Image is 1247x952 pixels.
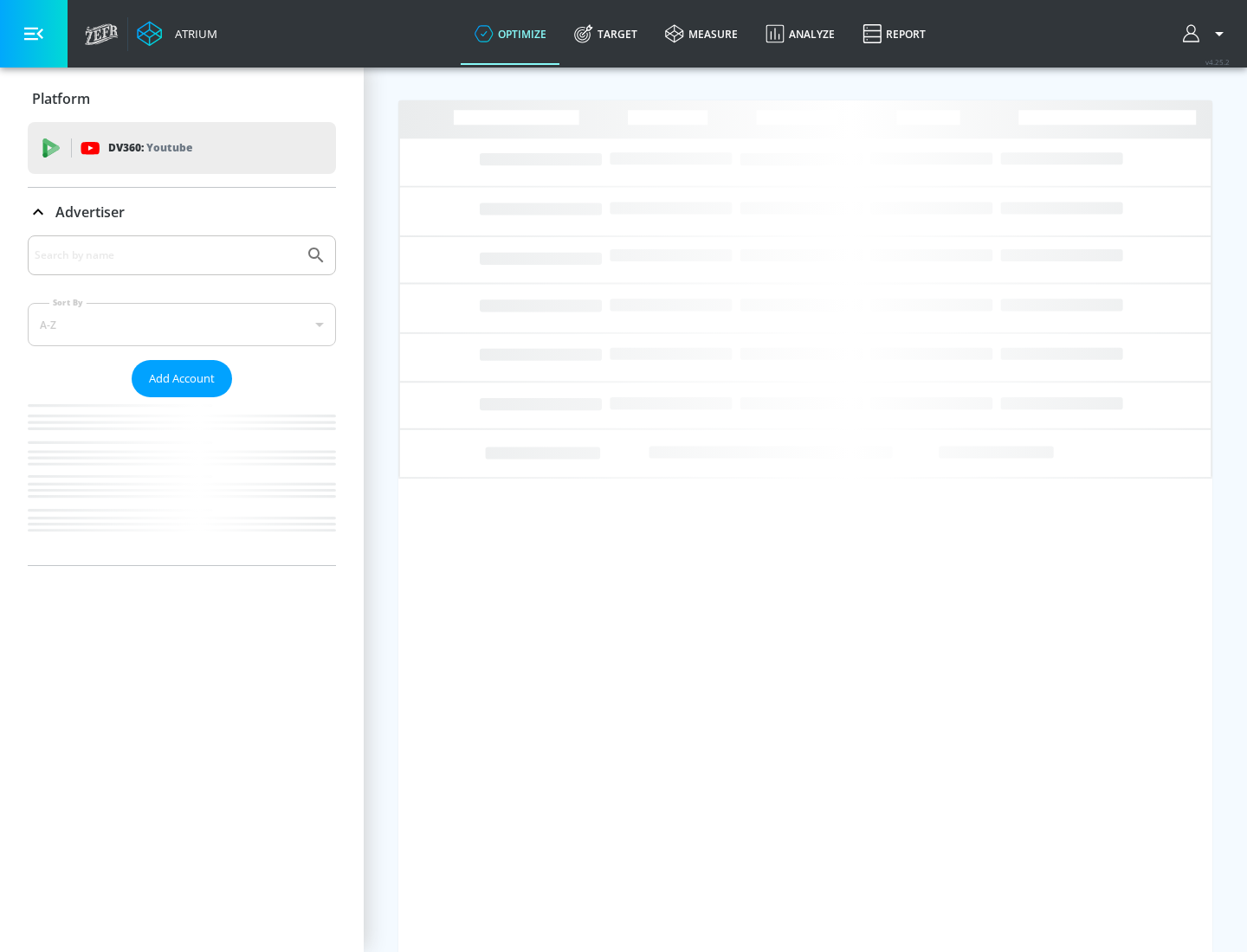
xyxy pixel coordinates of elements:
p: Platform [32,89,90,108]
p: Advertiser [55,203,125,222]
input: Search by name [35,244,297,267]
div: Atrium [168,26,217,42]
div: Platform [28,74,336,123]
a: Report [849,3,940,65]
div: Advertiser [28,235,336,565]
label: Sort By [49,297,87,308]
nav: list of Advertiser [28,397,336,565]
p: DV360: [108,138,192,158]
button: Add Account [132,360,232,397]
a: Analyze [752,3,849,65]
a: measure [651,3,752,65]
div: DV360: Youtube [28,122,336,174]
p: Youtube [146,138,192,157]
a: Atrium [137,21,217,47]
span: Add Account [149,369,215,389]
div: A-Z [28,303,336,346]
a: Target [560,3,651,65]
div: Advertiser [28,188,336,236]
a: optimize [461,3,560,65]
span: v 4.25.2 [1205,57,1230,67]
